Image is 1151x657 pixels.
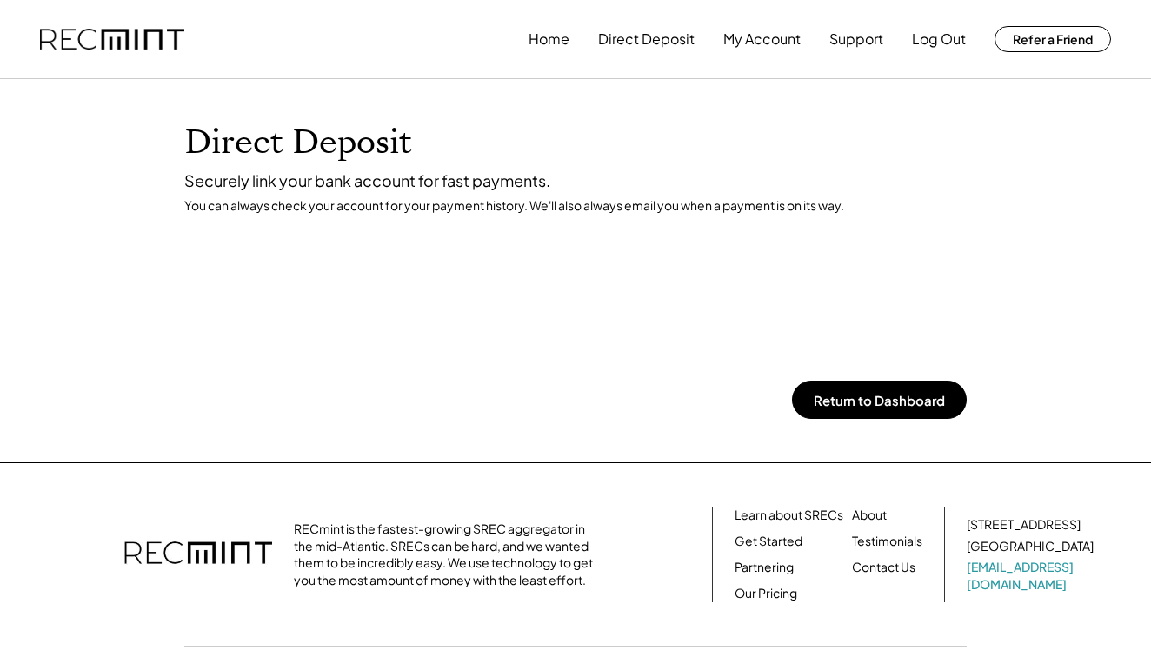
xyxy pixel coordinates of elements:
[40,29,184,50] img: recmint-logotype%403x.png
[912,22,966,56] button: Log Out
[967,559,1097,593] a: [EMAIL_ADDRESS][DOMAIN_NAME]
[735,585,797,602] a: Our Pricing
[852,559,915,576] a: Contact Us
[184,197,967,213] div: You can always check your account for your payment history. We'll also always email you when a pa...
[735,559,794,576] a: Partnering
[967,538,1094,555] div: [GEOGRAPHIC_DATA]
[792,381,967,419] button: Return to Dashboard
[995,26,1111,52] button: Refer a Friend
[184,123,967,163] h1: Direct Deposit
[829,22,883,56] button: Support
[598,22,695,56] button: Direct Deposit
[852,533,922,550] a: Testimonials
[723,22,801,56] button: My Account
[529,22,569,56] button: Home
[852,507,887,524] a: About
[184,170,967,190] div: Securely link your bank account for fast payments.
[735,507,843,524] a: Learn about SRECs
[294,521,602,588] div: RECmint is the fastest-growing SREC aggregator in the mid-Atlantic. SRECs can be hard, and we wan...
[967,516,1081,534] div: [STREET_ADDRESS]
[124,524,272,585] img: recmint-logotype%403x.png
[735,533,802,550] a: Get Started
